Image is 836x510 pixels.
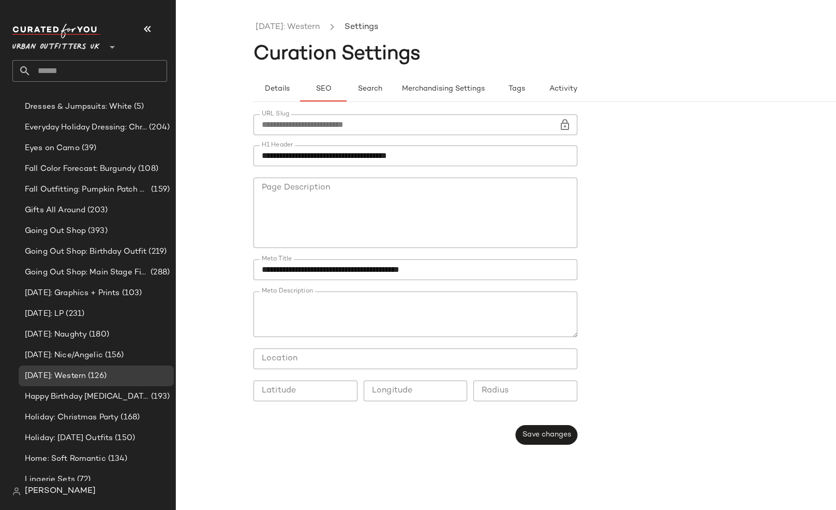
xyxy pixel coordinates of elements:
[25,329,87,341] span: [DATE]: Naughty
[25,205,85,216] span: Gifts All Around
[86,370,107,382] span: (126)
[549,85,577,93] span: Activity
[136,163,158,175] span: (108)
[25,287,120,299] span: [DATE]: Graphics + Prints
[25,432,113,444] span: Holiday: [DATE] Outfits
[25,453,106,465] span: Home: Soft Romantic
[118,412,140,424] span: (168)
[120,287,142,299] span: (103)
[25,391,149,403] span: Happy Birthday [MEDICAL_DATA]
[80,142,97,154] span: (39)
[25,349,103,361] span: [DATE]: Nice/Angelic
[25,101,132,113] span: Dresses & Jumpsuits: White
[522,431,571,439] span: Save changes
[264,85,289,93] span: Details
[147,122,170,134] span: (204)
[342,21,380,34] li: Settings
[25,267,148,279] span: Going Out Shop: Main Stage Fits
[25,485,96,498] span: [PERSON_NAME]
[149,184,170,196] span: (159)
[85,205,108,216] span: (203)
[25,163,136,175] span: Fall Color Forecast: Burgundy
[357,85,382,93] span: Search
[25,184,149,196] span: Fall Outfitting: Pumpkin Patch Fits
[12,24,100,38] img: cfy_white_logo.C9jOOHJF.svg
[516,425,577,445] button: Save changes
[148,267,170,279] span: (288)
[75,474,91,486] span: (72)
[12,487,21,496] img: svg%3e
[146,246,167,258] span: (219)
[25,246,146,258] span: Going Out Shop: Birthday Outfit
[25,225,86,237] span: Going Out Shop
[315,85,331,93] span: SEO
[132,101,144,113] span: (5)
[12,35,100,54] span: Urban Outfitters UK
[401,85,485,93] span: Merchandising Settings
[25,142,80,154] span: Eyes on Camo
[25,308,64,320] span: [DATE]: LP
[149,391,170,403] span: (193)
[25,412,118,424] span: Holiday: Christmas Party
[106,453,128,465] span: (134)
[25,122,147,134] span: Everyday Holiday Dressing: Christmas Markets
[256,21,320,34] a: [DATE]: Western
[103,349,124,361] span: (156)
[508,85,525,93] span: Tags
[25,370,86,382] span: [DATE]: Western
[113,432,135,444] span: (150)
[64,308,84,320] span: (231)
[25,474,75,486] span: Lingerie Sets
[87,329,109,341] span: (180)
[253,44,421,65] span: Curation Settings
[86,225,108,237] span: (393)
